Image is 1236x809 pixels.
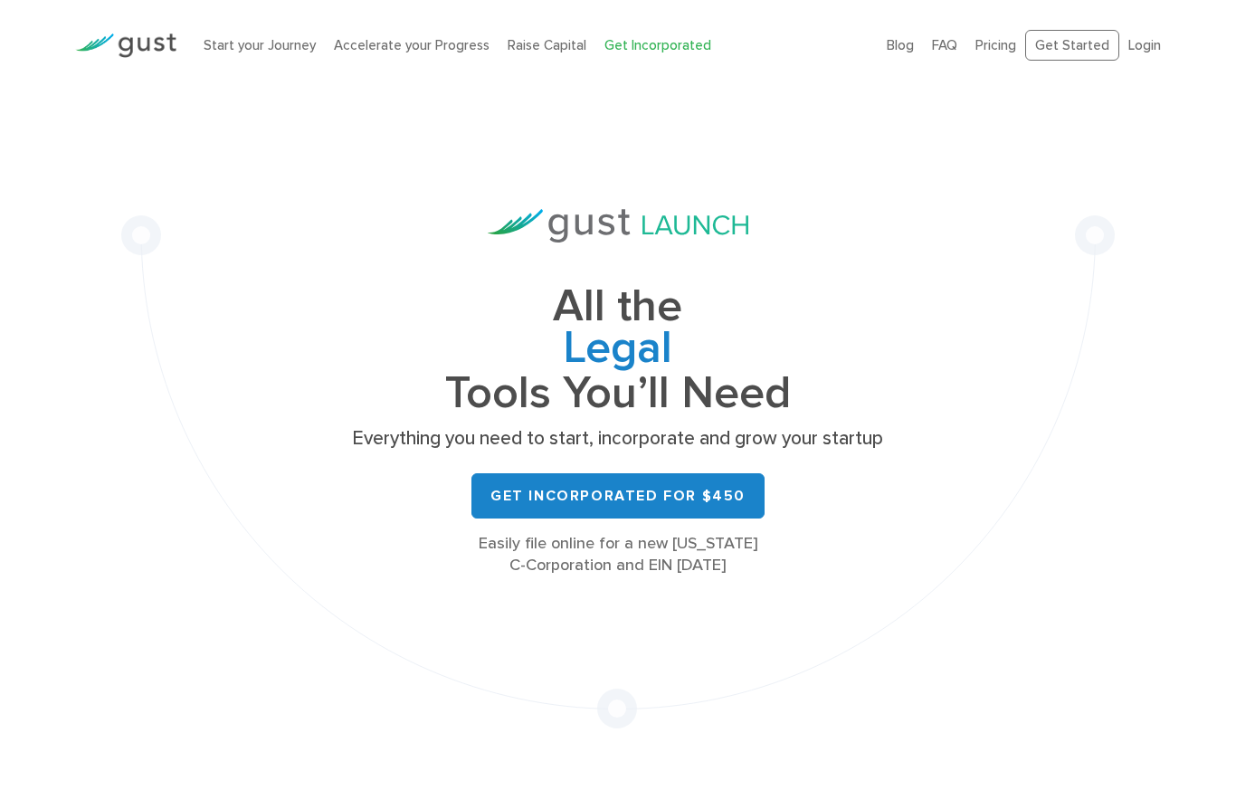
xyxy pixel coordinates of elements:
a: Get Started [1025,30,1119,62]
a: Pricing [975,37,1016,53]
img: Gust Logo [75,33,176,58]
span: Legal [347,328,889,373]
a: Get Incorporated for $450 [471,473,765,519]
h1: All the Tools You’ll Need [347,286,889,414]
a: Start your Journey [204,37,316,53]
div: Easily file online for a new [US_STATE] C-Corporation and EIN [DATE] [347,533,889,576]
p: Everything you need to start, incorporate and grow your startup [347,426,889,452]
a: Accelerate your Progress [334,37,490,53]
a: Raise Capital [508,37,586,53]
img: Gust Launch Logo [488,209,748,243]
a: Get Incorporated [604,37,711,53]
a: Login [1128,37,1161,53]
a: Blog [887,37,914,53]
a: FAQ [932,37,957,53]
